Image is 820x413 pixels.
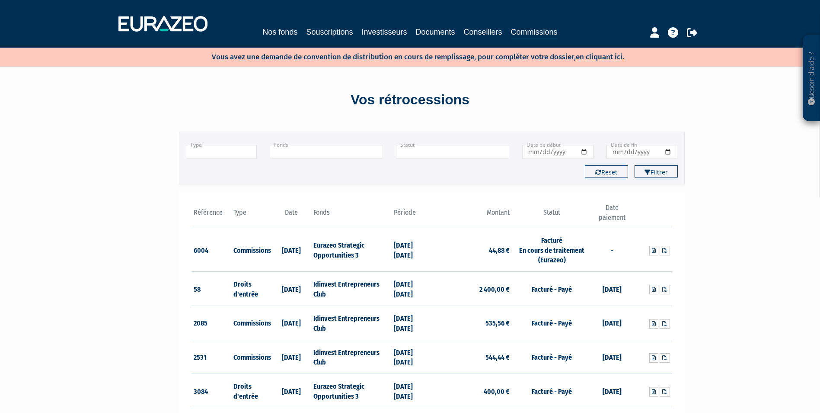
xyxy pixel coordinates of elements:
[231,340,271,374] td: Commissions
[191,374,232,408] td: 3084
[311,340,391,374] td: Idinvest Entrepreneurs Club
[271,203,312,228] th: Date
[512,272,592,306] td: Facturé - Payé
[191,228,232,272] td: 6004
[432,306,512,340] td: 535,56 €
[191,340,232,374] td: 2531
[432,272,512,306] td: 2 400,00 €
[392,272,432,306] td: [DATE] [DATE]
[432,374,512,408] td: 400,00 €
[306,26,353,38] a: Souscriptions
[191,203,232,228] th: Référence
[392,340,432,374] td: [DATE] [DATE]
[576,52,624,61] a: en cliquant ici.
[432,203,512,228] th: Montant
[271,228,312,272] td: [DATE]
[311,272,391,306] td: Idinvest Entrepreneurs Club
[432,340,512,374] td: 544,44 €
[271,340,312,374] td: [DATE]
[271,306,312,340] td: [DATE]
[592,272,632,306] td: [DATE]
[311,374,391,408] td: Eurazeo Strategic Opportunities 3
[512,306,592,340] td: Facturé - Payé
[585,165,628,177] button: Reset
[164,90,657,110] div: Vos rétrocessions
[592,306,632,340] td: [DATE]
[392,228,432,272] td: [DATE] [DATE]
[416,26,455,38] a: Documents
[311,228,391,272] td: Eurazeo Strategic Opportunities 3
[512,228,592,272] td: Facturé En cours de traitement (Eurazeo)
[432,228,512,272] td: 44,88 €
[191,306,232,340] td: 2085
[464,26,502,38] a: Conseillers
[231,272,271,306] td: Droits d'entrée
[512,374,592,408] td: Facturé - Payé
[311,306,391,340] td: Idinvest Entrepreneurs Club
[262,26,297,38] a: Nos fonds
[231,203,271,228] th: Type
[512,203,592,228] th: Statut
[635,165,678,177] button: Filtrer
[512,340,592,374] td: Facturé - Payé
[807,39,817,117] p: Besoin d'aide ?
[231,228,271,272] td: Commissions
[592,228,632,272] td: -
[311,203,391,228] th: Fonds
[511,26,558,39] a: Commissions
[592,374,632,408] td: [DATE]
[592,203,632,228] th: Date paiement
[231,306,271,340] td: Commissions
[361,26,407,38] a: Investisseurs
[271,272,312,306] td: [DATE]
[187,50,624,62] p: Vous avez une demande de convention de distribution en cours de remplissage, pour compléter votre...
[392,374,432,408] td: [DATE] [DATE]
[592,340,632,374] td: [DATE]
[231,374,271,408] td: Droits d'entrée
[118,16,207,32] img: 1732889491-logotype_eurazeo_blanc_rvb.png
[392,203,432,228] th: Période
[392,306,432,340] td: [DATE] [DATE]
[271,374,312,408] td: [DATE]
[191,272,232,306] td: 58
